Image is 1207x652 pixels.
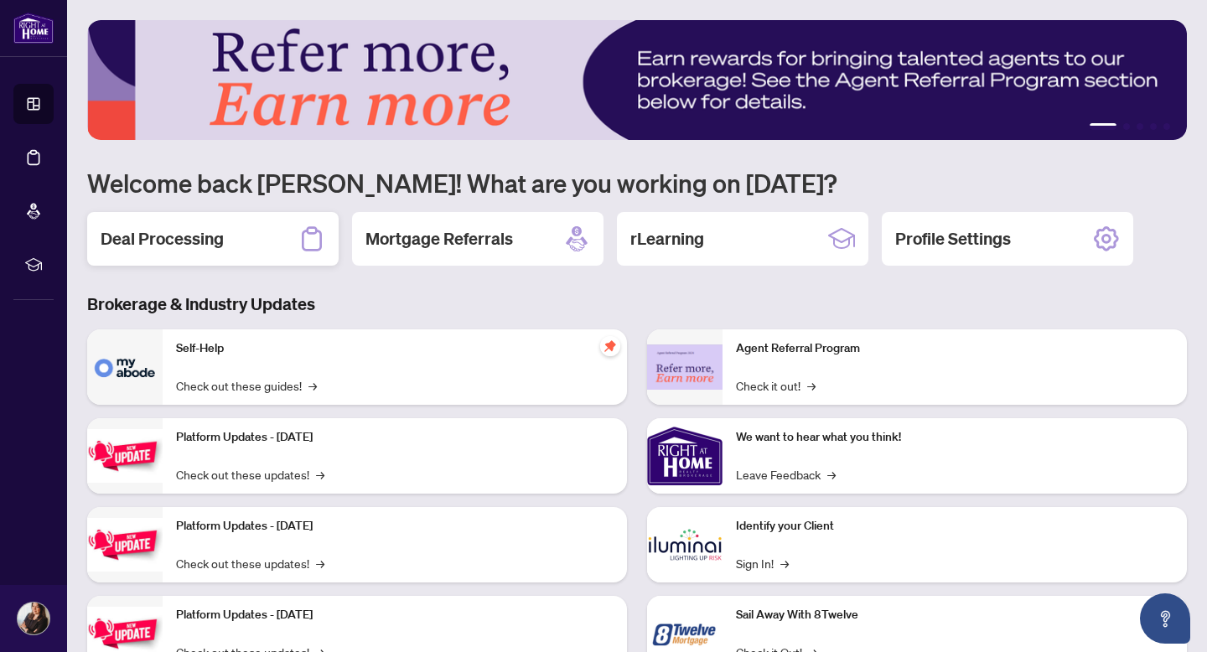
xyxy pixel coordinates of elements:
p: Identify your Client [736,517,1173,536]
img: Self-Help [87,329,163,405]
img: Slide 0 [87,20,1187,140]
span: → [308,376,317,395]
span: → [780,554,789,572]
img: Platform Updates - July 21, 2025 [87,429,163,482]
span: → [827,465,836,484]
a: Check out these updates!→ [176,465,324,484]
img: Platform Updates - July 8, 2025 [87,518,163,571]
p: Agent Referral Program [736,339,1173,358]
img: Agent Referral Program [647,344,723,391]
h3: Brokerage & Industry Updates [87,292,1187,316]
img: Identify your Client [647,507,723,582]
p: Platform Updates - [DATE] [176,517,614,536]
p: We want to hear what you think! [736,428,1173,447]
span: → [807,376,816,395]
p: Self-Help [176,339,614,358]
button: 4 [1150,123,1157,130]
span: → [316,465,324,484]
span: → [316,554,324,572]
a: Check out these updates!→ [176,554,324,572]
h1: Welcome back [PERSON_NAME]! What are you working on [DATE]? [87,167,1187,199]
a: Check out these guides!→ [176,376,317,395]
img: logo [13,13,54,44]
p: Sail Away With 8Twelve [736,606,1173,624]
a: Check it out!→ [736,376,816,395]
button: 1 [1090,123,1116,130]
p: Platform Updates - [DATE] [176,428,614,447]
h2: Deal Processing [101,227,224,251]
button: 5 [1163,123,1170,130]
a: Sign In!→ [736,554,789,572]
button: 3 [1137,123,1143,130]
h2: Profile Settings [895,227,1011,251]
a: Leave Feedback→ [736,465,836,484]
h2: Mortgage Referrals [365,227,513,251]
h2: rLearning [630,227,704,251]
p: Platform Updates - [DATE] [176,606,614,624]
button: Open asap [1140,593,1190,644]
img: We want to hear what you think! [647,418,723,494]
img: Profile Icon [18,603,49,634]
span: pushpin [600,336,620,356]
button: 2 [1123,123,1130,130]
